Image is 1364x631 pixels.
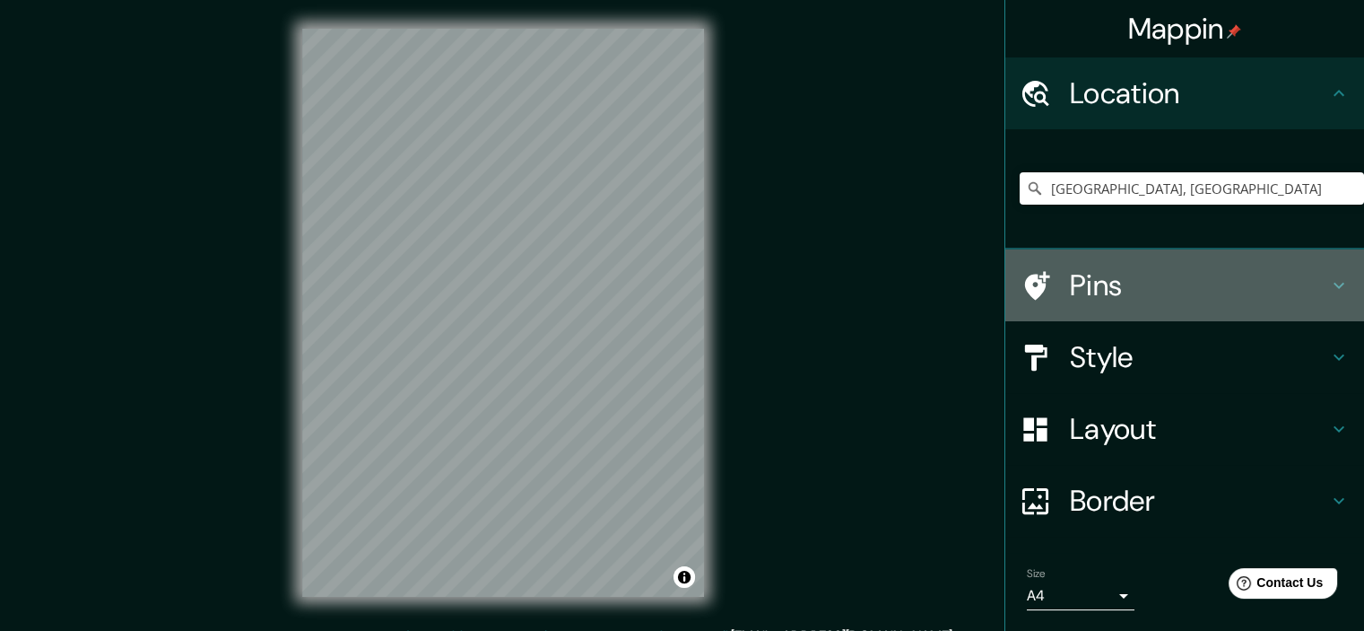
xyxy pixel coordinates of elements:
iframe: Help widget launcher [1204,561,1344,611]
canvas: Map [302,29,704,597]
button: Toggle attribution [673,566,695,588]
div: Pins [1005,250,1364,321]
div: Style [1005,321,1364,393]
h4: Border [1070,483,1328,519]
h4: Location [1070,75,1328,111]
h4: Pins [1070,267,1328,303]
img: pin-icon.png [1227,24,1241,39]
div: Border [1005,465,1364,537]
div: A4 [1027,582,1134,610]
h4: Layout [1070,411,1328,447]
div: Layout [1005,393,1364,465]
input: Pick your city or area [1020,172,1364,205]
div: Location [1005,57,1364,129]
h4: Mappin [1128,11,1242,47]
h4: Style [1070,339,1328,375]
label: Size [1027,566,1046,582]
